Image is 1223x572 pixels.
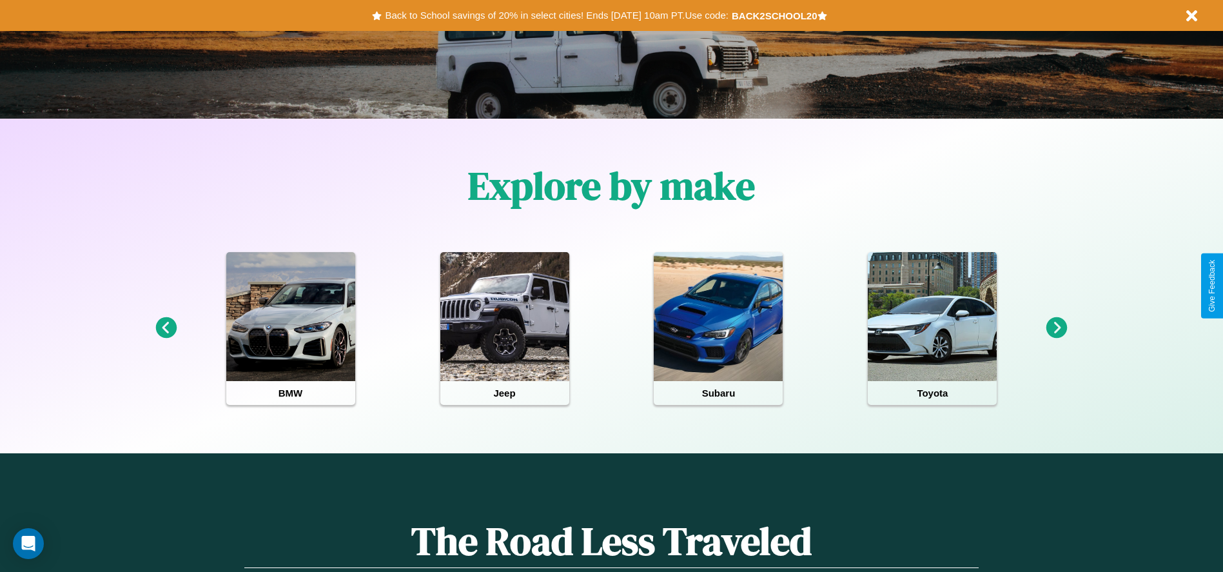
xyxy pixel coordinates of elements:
[244,515,978,568] h1: The Road Less Traveled
[440,381,569,405] h4: Jeep
[226,381,355,405] h4: BMW
[382,6,731,25] button: Back to School savings of 20% in select cities! Ends [DATE] 10am PT.Use code:
[13,528,44,559] div: Open Intercom Messenger
[868,381,997,405] h4: Toyota
[654,381,783,405] h4: Subaru
[468,159,755,212] h1: Explore by make
[1208,260,1217,312] div: Give Feedback
[732,10,817,21] b: BACK2SCHOOL20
